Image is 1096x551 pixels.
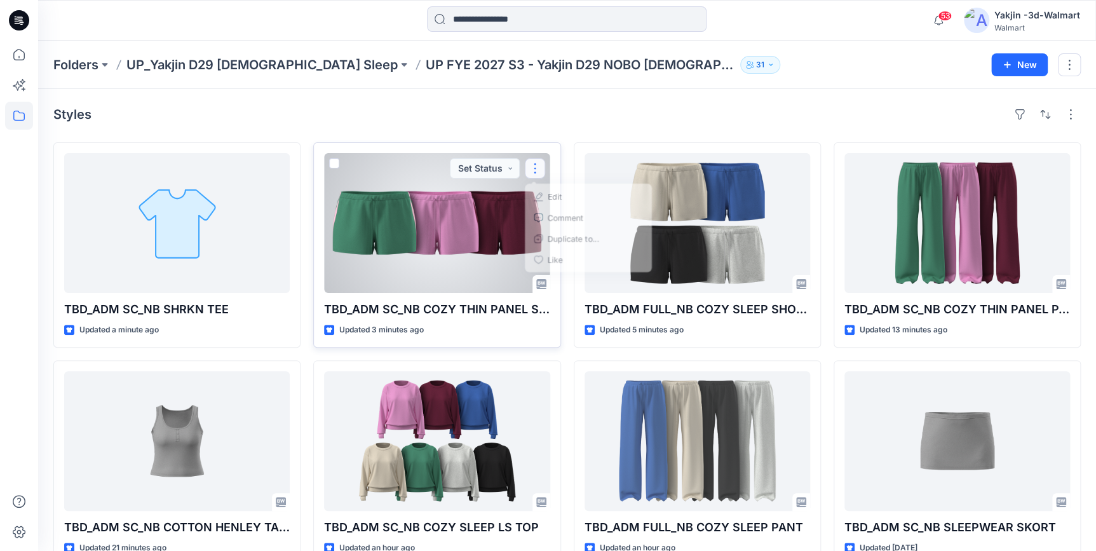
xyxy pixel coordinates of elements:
div: Yakjin -3d-Walmart [994,8,1080,23]
a: Edit [527,186,649,207]
p: Duplicate to... [547,233,599,245]
p: TBD_ADM SC_NB COZY THIN PANEL SHORT [324,301,550,318]
a: TBD_ADM SC_NB COZY SLEEP LS TOP [324,371,550,511]
a: TBD_ADM SC_NB COZY THIN PANEL PANT [844,153,1070,293]
a: TBD_ADM FULL_NB COZY SLEEP PANT [585,371,810,511]
p: 31 [756,58,764,72]
button: 31 [740,56,780,74]
div: Walmart [994,23,1080,32]
a: TBD_ADM SC_NB COTTON HENLEY TANK [64,371,290,511]
p: TBD_ADM SC_NB COTTON HENLEY TANK [64,519,290,536]
a: TBD_ADM FULL_NB COZY SLEEP SHORT [585,153,810,293]
img: avatar [964,8,989,33]
button: New [991,53,1048,76]
p: Updated a minute ago [79,323,159,337]
span: 53 [938,11,952,21]
p: Edit [547,191,561,203]
p: Updated 5 minutes ago [600,323,684,337]
p: TBD_ADM SC_NB SHRKN TEE [64,301,290,318]
p: Updated 13 minutes ago [860,323,947,337]
p: TBD_ADM SC_NB SLEEPWEAR SKORT [844,519,1070,536]
a: TBD_ADM SC_NB COZY THIN PANEL SHORT [324,153,550,293]
a: TBD_ADM SC_NB SHRKN TEE [64,153,290,293]
p: TBD_ADM SC_NB COZY SLEEP LS TOP [324,519,550,536]
p: Updated 3 minutes ago [339,323,424,337]
h4: Styles [53,107,91,122]
p: TBD_ADM SC_NB COZY THIN PANEL PANT [844,301,1070,318]
p: TBD_ADM FULL_NB COZY SLEEP PANT [585,519,810,536]
a: Folders [53,56,98,74]
a: TBD_ADM SC_NB SLEEPWEAR SKORT [844,371,1070,511]
p: Comment [547,212,583,224]
a: UP_Yakjin D29 [DEMOGRAPHIC_DATA] Sleep [126,56,398,74]
p: Like [547,254,562,266]
p: TBD_ADM FULL_NB COZY SLEEP SHORT [585,301,810,318]
p: UP FYE 2027 S3 - Yakjin D29 NOBO [DEMOGRAPHIC_DATA] Sleepwear [426,56,735,74]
